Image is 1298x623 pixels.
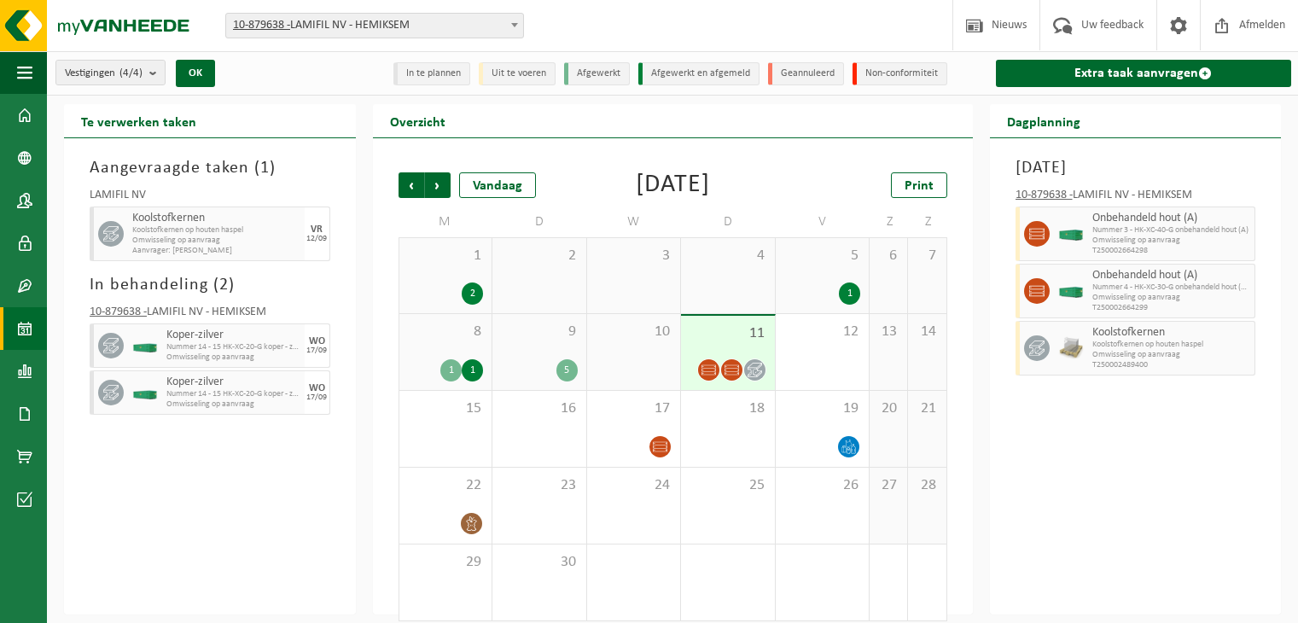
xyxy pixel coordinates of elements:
iframe: chat widget [9,585,285,623]
div: 17/09 [306,346,327,355]
span: 25 [690,476,766,495]
td: M [399,207,493,237]
span: T250002489400 [1092,360,1251,370]
li: Non-conformiteit [853,62,947,85]
span: 22 [408,476,484,495]
span: 5 [784,247,861,265]
div: 5 [556,359,578,381]
div: 1 [462,359,483,381]
span: 1 [260,160,270,177]
span: 28 [917,476,937,495]
span: Omwisseling op aanvraag [1092,350,1251,360]
span: 16 [501,399,578,418]
span: Koper-zilver [166,376,300,389]
span: 26 [784,476,861,495]
img: LP-PA-00000-WDN-11 [1058,335,1084,361]
span: 12 [784,323,861,341]
a: Extra taak aanvragen [996,60,1292,87]
span: Volgende [425,172,451,198]
span: 2 [501,247,578,265]
count: (4/4) [119,67,143,79]
span: T250002664298 [1092,246,1251,256]
div: 1 [839,282,860,305]
span: Nummer 14 - 15 HK-XC-20-G koper - zilver (Aurubis Beerse) [166,342,300,352]
span: Omwisseling op aanvraag [166,352,300,363]
span: 23 [501,476,578,495]
span: Print [905,179,934,193]
span: 11 [690,324,766,343]
td: Z [870,207,908,237]
span: 1 [408,247,484,265]
span: Nummer 3 - HK-XC-40-G onbehandeld hout (A) [1092,225,1251,236]
span: 19 [784,399,861,418]
span: 2 [219,277,229,294]
button: Vestigingen(4/4) [55,60,166,85]
span: 15 [408,399,484,418]
td: D [681,207,776,237]
span: Onbehandeld hout (A) [1092,269,1251,282]
span: Koolstofkernen [1092,326,1251,340]
h2: Overzicht [373,104,463,137]
span: 29 [408,553,484,572]
div: 1 [440,359,462,381]
span: Vestigingen [65,61,143,86]
span: 18 [690,399,766,418]
td: Z [908,207,946,237]
div: WO [309,336,325,346]
div: 17/09 [306,393,327,402]
span: Omwisseling op aanvraag [132,236,300,246]
li: Geannuleerd [768,62,844,85]
div: VR [311,224,323,235]
span: Omwisseling op aanvraag [1092,293,1251,303]
span: Omwisseling op aanvraag [1092,236,1251,246]
span: Koper-zilver [166,329,300,342]
img: HK-XC-30-GN-00 [1058,285,1084,298]
span: Omwisseling op aanvraag [166,399,300,410]
span: Koolstofkernen op houten haspel [1092,340,1251,350]
div: Vandaag [459,172,536,198]
div: [DATE] [636,172,710,198]
span: 20 [878,399,899,418]
tcxspan: Call 10-879638 - via 3CX [233,19,290,32]
tcxspan: Call 10-879638 - via 3CX [90,306,147,318]
span: 4 [690,247,766,265]
div: LAMIFIL NV [90,189,330,207]
li: In te plannen [393,62,470,85]
button: OK [176,60,215,87]
span: Nummer 14 - 15 HK-XC-20-G koper - zilver (Aurubis Beerse) [166,389,300,399]
img: HK-XC-20-GN-00 [132,387,158,399]
span: 30 [501,553,578,572]
span: Koolstofkernen [132,212,300,225]
h3: [DATE] [1016,155,1256,181]
h2: Te verwerken taken [64,104,213,137]
span: 13 [878,323,899,341]
tcxspan: Call 10-879638 - via 3CX [1016,189,1073,201]
h3: Aangevraagde taken ( ) [90,155,330,181]
a: Print [891,172,947,198]
span: 3 [596,247,672,265]
span: 21 [917,399,937,418]
span: 24 [596,476,672,495]
td: W [587,207,682,237]
h3: In behandeling ( ) [90,272,330,298]
span: 14 [917,323,937,341]
span: 7 [917,247,937,265]
span: Onbehandeld hout (A) [1092,212,1251,225]
div: LAMIFIL NV - HEMIKSEM [90,306,330,323]
span: Aanvrager: [PERSON_NAME] [132,246,300,256]
div: 2 [462,282,483,305]
img: HK-XC-20-GN-00 [132,340,158,352]
span: 9 [501,323,578,341]
td: V [776,207,870,237]
h2: Dagplanning [990,104,1097,137]
span: T250002664299 [1092,303,1251,313]
img: HK-XC-30-GN-00 [1058,228,1084,241]
span: 10-879638 - LAMIFIL NV - HEMIKSEM [225,13,524,38]
li: Uit te voeren [479,62,556,85]
span: 10-879638 - LAMIFIL NV - HEMIKSEM [226,14,523,38]
span: 8 [408,323,484,341]
span: 6 [878,247,899,265]
div: WO [309,383,325,393]
div: LAMIFIL NV - HEMIKSEM [1016,189,1256,207]
li: Afgewerkt en afgemeld [638,62,760,85]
